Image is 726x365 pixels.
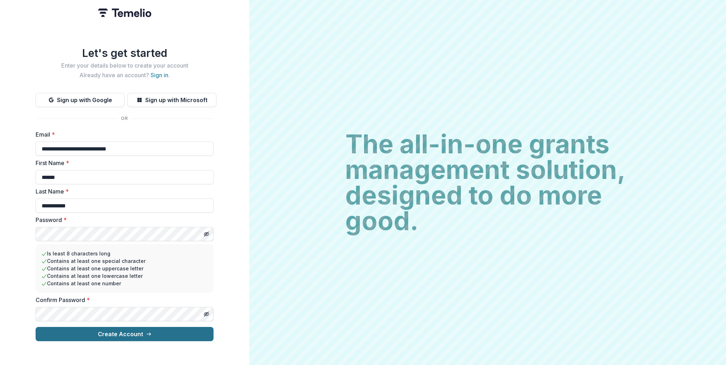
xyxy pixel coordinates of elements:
label: Confirm Password [36,296,209,304]
label: Email [36,130,209,139]
label: First Name [36,159,209,167]
button: Toggle password visibility [201,228,212,240]
img: Temelio [98,9,151,17]
button: Sign up with Google [36,93,125,107]
h2: Already have an account? . [36,72,214,79]
label: Last Name [36,187,209,196]
li: Contains at least one special character [41,257,208,265]
a: Sign in [151,72,168,79]
label: Password [36,216,209,224]
h1: Let's get started [36,47,214,59]
li: Is least 8 characters long [41,250,208,257]
button: Create Account [36,327,214,341]
li: Contains at least one uppercase letter [41,265,208,272]
button: Toggle password visibility [201,308,212,320]
li: Contains at least one lowercase letter [41,272,208,280]
button: Sign up with Microsoft [127,93,216,107]
li: Contains at least one number [41,280,208,287]
h2: Enter your details below to create your account [36,62,214,69]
